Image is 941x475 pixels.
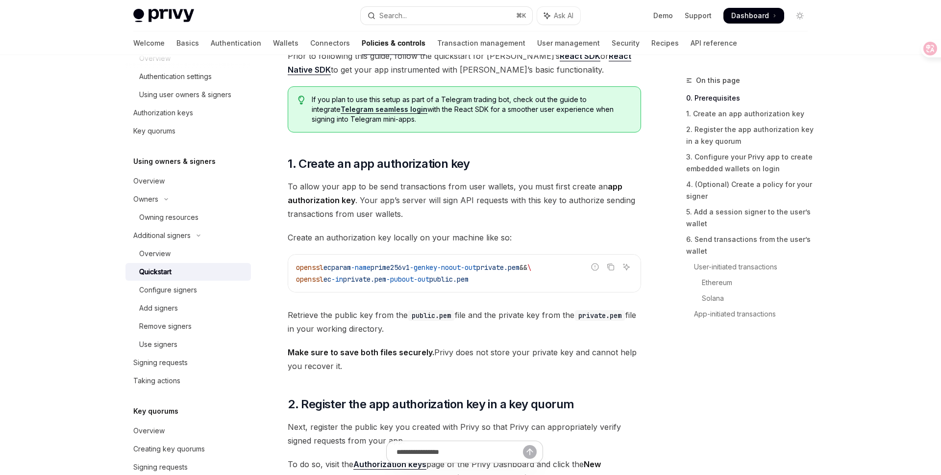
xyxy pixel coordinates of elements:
[379,10,407,22] div: Search...
[323,263,351,272] span: ecparam
[125,263,251,281] a: Quickstart
[686,306,816,322] a: App-initiated transactions
[686,106,816,122] a: 1. Create an app authorization key
[437,31,525,55] a: Transaction management
[288,49,641,77] span: Prior to following this guide, follow the quickstart for [PERSON_NAME]’s or to get your app instr...
[527,263,531,272] span: \
[139,71,212,82] div: Authentication settings
[211,31,261,55] a: Authentication
[273,31,298,55] a: Wallets
[288,180,641,221] span: To allow your app to be send transactions from user wallets, you must first create an . Your app’...
[125,372,251,390] a: Taking actions
[133,125,175,137] div: Key quorums
[288,231,641,244] span: Create an authorization key locally on your machine like so:
[686,122,816,149] a: 2. Register the app authorization key in a key quorum
[125,317,251,335] a: Remove signers
[296,263,323,272] span: openssl
[125,122,251,140] a: Key quorums
[125,172,251,190] a: Overview
[386,275,414,284] span: -pubout
[176,31,199,55] a: Basics
[312,95,631,124] span: If you plan to use this setup as part of a Telegram trading bot, check out the guide to integrate...
[731,11,769,21] span: Dashboard
[133,156,216,167] h5: Using owners & signers
[414,275,429,284] span: -out
[125,299,251,317] a: Add signers
[133,9,194,23] img: light logo
[133,425,165,437] div: Overview
[310,31,350,55] a: Connectors
[686,232,816,259] a: 6. Send transactions from the user’s wallet
[288,420,641,448] span: Next, register the public key you created with Privy so that Privy can appropriately verify signe...
[612,31,640,55] a: Security
[125,104,251,122] a: Authorization keys
[133,175,165,187] div: Overview
[133,357,188,369] div: Signing requests
[133,375,180,387] div: Taking actions
[537,7,580,25] button: Toggle assistant panel
[537,31,600,55] a: User management
[133,405,178,417] h5: Key quorums
[520,263,527,272] span: &&
[686,90,816,106] a: 0. Prerequisites
[653,11,673,21] a: Demo
[686,149,816,177] a: 3. Configure your Privy app to create embedded wallets on login
[125,190,251,208] button: Toggle Owners section
[139,284,197,296] div: Configure signers
[651,31,679,55] a: Recipes
[343,275,386,284] span: private.pem
[686,290,816,306] a: Solana
[351,263,371,272] span: -name
[685,11,712,21] a: Support
[133,230,191,241] div: Additional signers
[523,445,537,459] button: Send message
[554,11,573,21] span: Ask AI
[396,441,523,463] input: Ask a question...
[686,275,816,290] a: Ethereum
[516,12,526,20] span: ⌘ K
[461,263,476,272] span: -out
[125,209,251,226] a: Owning resources
[139,266,172,278] div: Quickstart
[408,310,455,321] code: public.pem
[691,31,737,55] a: API reference
[133,107,193,119] div: Authorization keys
[429,275,469,284] span: public.pem
[331,275,343,284] span: -in
[361,7,532,25] button: Open search
[792,8,808,24] button: Toggle dark mode
[686,259,816,275] a: User-initiated transactions
[133,443,205,455] div: Creating key quorums
[139,248,171,260] div: Overview
[296,275,323,284] span: openssl
[125,227,251,244] button: Toggle Additional signers section
[133,31,165,55] a: Welcome
[125,440,251,458] a: Creating key quorums
[288,345,641,373] span: Privy does not store your private key and cannot help you recover it.
[371,263,410,272] span: prime256v1
[125,245,251,263] a: Overview
[288,347,434,357] strong: Make sure to save both files securely.
[362,31,425,55] a: Policies & controls
[604,261,617,273] button: Copy the contents from the code block
[133,461,188,473] div: Signing requests
[560,51,600,61] a: React SDK
[574,310,625,321] code: private.pem
[476,263,520,272] span: private.pem
[139,339,177,350] div: Use signers
[298,96,305,105] svg: Tip
[686,177,816,204] a: 4. (Optional) Create a policy for your signer
[125,422,251,440] a: Overview
[323,275,331,284] span: ec
[288,308,641,336] span: Retrieve the public key from the file and the private key from the file in your working directory.
[437,263,461,272] span: -noout
[341,105,427,114] a: Telegram seamless login
[686,204,816,232] a: 5. Add a session signer to the user’s wallet
[125,281,251,299] a: Configure signers
[620,261,633,273] button: Ask AI
[139,211,198,223] div: Owning resources
[139,302,178,314] div: Add signers
[139,89,231,101] div: Using user owners & signers
[288,156,470,172] span: 1. Create an app authorization key
[133,193,158,205] div: Owners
